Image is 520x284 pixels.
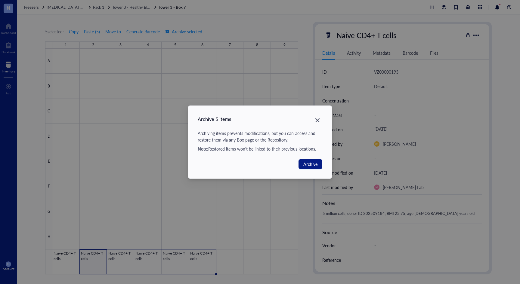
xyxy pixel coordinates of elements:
strong: Note: [198,146,208,152]
button: Close [313,115,322,125]
div: Archiving items prevents modifications, but you can access and restore them via any Box page or t... [198,130,322,143]
div: Restored items won't be linked to their previous locations. [198,145,322,152]
div: Archive 5 items [198,115,322,123]
button: Archive [299,159,322,169]
span: Archive [303,161,317,167]
span: Close [313,117,322,124]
